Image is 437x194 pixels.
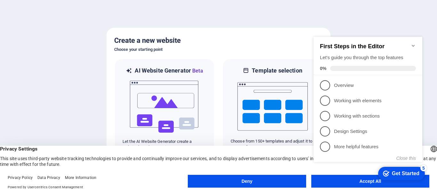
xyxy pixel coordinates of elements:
[129,75,200,139] img: ai
[3,50,111,66] li: Overview
[252,67,302,74] h6: Template selection
[100,16,105,21] div: Minimize checklist
[114,58,215,159] div: AI Website GeneratorBetaaiLet the AI Website Generator create a website based on your input.
[3,96,111,112] li: Design Settings
[23,85,100,92] p: Working with sections
[3,81,111,96] li: Working with sections
[67,139,114,153] div: Get Started 5 items remaining, 0% complete
[231,138,314,150] p: Choose from 150+ templates and adjust it to you needs.
[23,55,100,61] p: Overview
[9,16,105,22] h2: First Steps in the Editor
[114,35,323,46] h5: Create a new website
[3,112,111,127] li: More helpful features
[109,137,116,144] div: 5
[3,66,111,81] li: Working with elements
[9,27,105,34] div: Let's guide you through the top features
[9,38,19,43] span: 0%
[191,68,203,74] span: Beta
[114,46,323,53] h6: Choose your starting point
[135,67,203,75] h6: AI Website Generator
[81,143,108,149] div: Get Started
[123,139,206,150] p: Let the AI Website Generator create a website based on your input.
[85,128,105,133] button: Close this
[23,116,100,123] p: More helpful features
[23,101,100,107] p: Design Settings
[23,70,100,77] p: Working with elements
[222,58,323,159] div: Template selectionChoose from 150+ templates and adjust it to you needs.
